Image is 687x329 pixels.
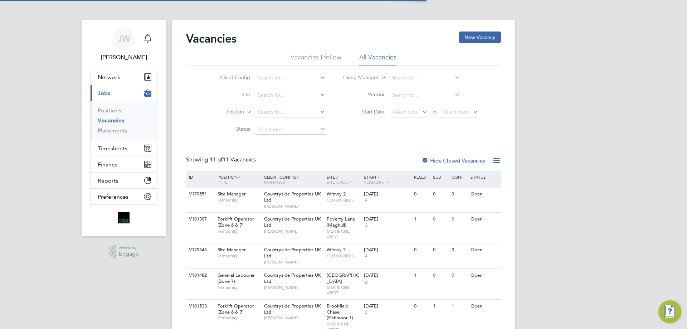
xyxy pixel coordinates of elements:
input: Search for... [255,73,326,83]
a: Go to home page [90,212,157,223]
span: Countryside Properties UK Ltd [264,216,321,228]
span: Countryside Properties UK Ltd [264,191,321,203]
label: Vendor [343,91,385,98]
div: V181482 [187,269,212,282]
div: [DATE] [364,191,410,197]
span: Brookfield Chase (Fishmoor 1) [327,303,353,321]
div: 0 [431,188,450,201]
span: Select date [443,109,468,115]
span: Finance [98,161,118,168]
div: 0 [412,188,431,201]
span: Temporary [218,197,260,203]
span: Timesheets [98,145,127,152]
button: Jobs [91,85,157,101]
span: Network [98,74,120,81]
h2: Vacancies [186,32,237,46]
button: Engage Resource Center [658,300,681,323]
div: 1 [450,300,468,313]
span: Site Group [327,179,351,185]
span: Manager [264,179,285,185]
div: Conf [450,171,468,183]
a: Positions [98,107,121,114]
button: New Vacancy [459,32,501,43]
div: [DATE] [364,272,410,279]
span: 11 Vacancies [210,156,256,163]
span: 11 of [210,156,223,163]
div: 0 [450,269,468,282]
div: V179551 [187,188,212,201]
span: MER & CHE WEST [327,285,361,296]
span: [PERSON_NAME] [264,285,323,290]
label: Hiring Manager [337,74,379,81]
div: 0 [431,213,450,226]
div: Open [469,213,500,226]
a: Placements [98,127,127,134]
span: Temporary [218,228,260,234]
span: Countryside Properties UK Ltd [264,247,321,259]
span: Select date [392,109,418,115]
span: General Labourer (Zone 7) [218,272,255,284]
div: 1 [412,269,431,282]
span: [PERSON_NAME] [264,259,323,265]
span: Countryside Properties UK Ltd [264,303,321,315]
div: Open [469,300,500,313]
div: Start / [362,171,412,189]
span: MER & CHE WEST [327,228,361,240]
input: Search for... [390,90,460,100]
div: Status [469,171,500,183]
label: Client Config [209,74,250,81]
label: Site [209,91,250,98]
div: Reqd [412,171,431,183]
nav: Main navigation [82,20,166,236]
span: [PERSON_NAME] [264,315,323,321]
span: 4 [364,253,369,259]
span: 2 [364,309,369,315]
span: Witney 2 [327,247,346,253]
div: V179548 [187,243,212,257]
div: Open [469,243,500,257]
span: Joanna Whyms [90,53,157,62]
span: Reports [98,177,118,184]
span: JW [118,34,130,43]
div: 0 [412,243,431,257]
button: Network [91,69,157,85]
div: ID [187,171,212,183]
div: [DATE] [364,303,410,309]
div: Showing [186,156,257,164]
span: Temporary [218,253,260,259]
span: Temporary [218,315,260,321]
span: [PERSON_NAME] [264,228,323,234]
span: [PERSON_NAME] [264,203,323,209]
div: 0 [450,243,468,257]
button: Preferences [91,189,157,204]
span: Engage [119,251,139,257]
a: JW[PERSON_NAME] [90,27,157,62]
span: Jobs [98,90,110,97]
div: Open [469,188,500,201]
span: Vendors [364,179,384,185]
label: Start Date [343,108,385,115]
span: Poverty Lane (Maghull) [327,216,355,228]
span: [GEOGRAPHIC_DATA] [327,272,359,284]
span: Temporary [218,285,260,290]
span: Site Manager [218,191,246,197]
span: Countryside Properties UK Ltd [264,272,321,284]
a: Vacancies [98,117,124,124]
div: 1 [431,300,450,313]
span: Powered by [119,245,139,251]
input: Search for... [255,107,326,117]
div: [DATE] [364,247,410,253]
li: All Vacancies [359,53,396,66]
label: Position [203,108,244,116]
button: Finance [91,156,157,172]
span: COTSWOLDS [327,197,361,203]
span: COTSWOLDS [327,253,361,259]
div: 1 [412,213,431,226]
div: Sub [431,171,450,183]
img: bromak-logo-retina.png [118,212,130,223]
span: 2 [364,222,369,228]
span: Site Manager [218,247,246,253]
a: Powered byEngage [109,245,139,258]
input: Search for... [255,90,326,100]
span: Preferences [98,193,128,200]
